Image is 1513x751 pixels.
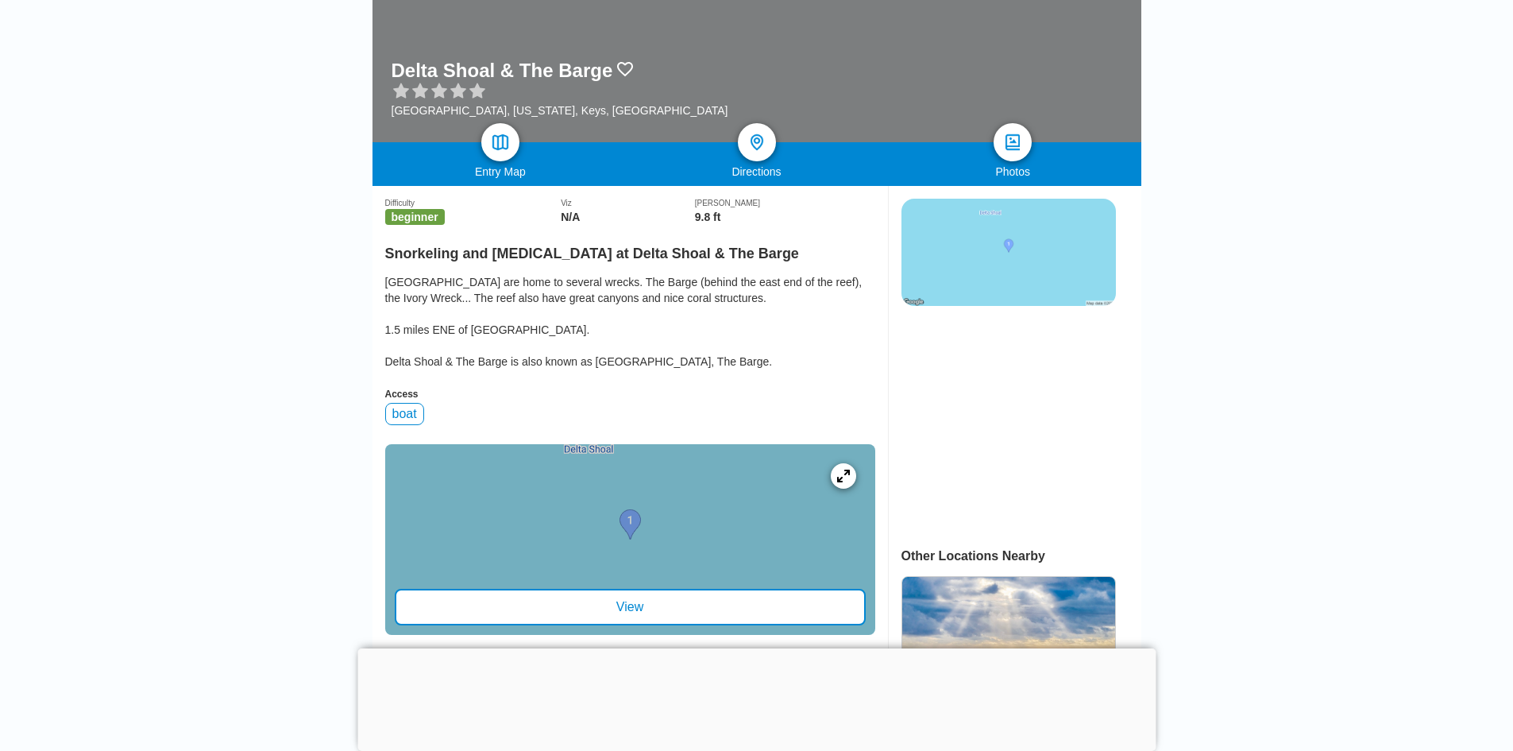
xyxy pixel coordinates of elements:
[561,199,695,207] div: Viz
[695,199,875,207] div: [PERSON_NAME]
[885,165,1141,178] div: Photos
[385,444,875,635] a: entry mapView
[628,165,885,178] div: Directions
[372,165,629,178] div: Entry Map
[1003,133,1022,152] img: photos
[747,133,766,152] img: directions
[901,199,1116,306] img: static
[357,648,1156,747] iframe: Advertisement
[385,209,445,225] span: beginner
[392,104,728,117] div: [GEOGRAPHIC_DATA], [US_STATE], Keys, [GEOGRAPHIC_DATA]
[901,322,1114,521] iframe: Advertisement
[561,211,695,223] div: N/A
[385,274,875,370] div: [GEOGRAPHIC_DATA] are home to several wrecks. The Barge (behind the east end of the reef), the Iv...
[385,199,562,207] div: Difficulty
[385,236,875,262] h2: Snorkeling and [MEDICAL_DATA] at Delta Shoal & The Barge
[392,60,613,82] h1: Delta Shoal & The Barge
[491,133,510,152] img: map
[481,123,519,161] a: map
[395,589,866,625] div: View
[385,403,424,425] div: boat
[385,389,875,400] div: Access
[901,549,1141,563] div: Other Locations Nearby
[994,123,1032,161] a: photos
[695,211,875,223] div: 9.8 ft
